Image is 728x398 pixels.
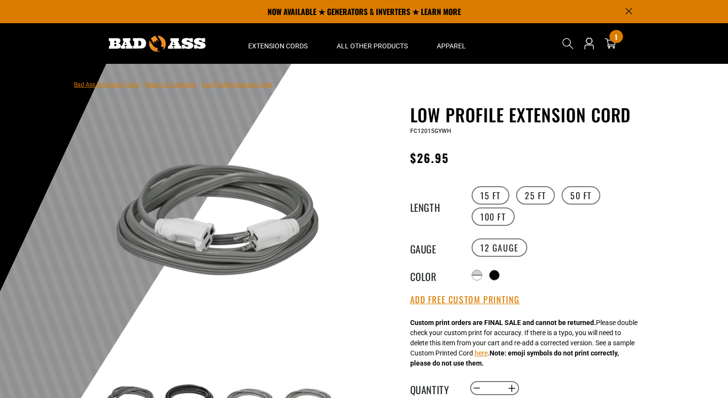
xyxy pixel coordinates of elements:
span: All Other Products [337,42,408,50]
summary: Extension Cords [234,23,322,64]
span: Apparel [437,42,466,50]
label: 15 FT [472,186,509,205]
strong: Note: emoji symbols do not print correctly, please do not use them. [410,349,619,367]
a: Return to Collection [145,81,196,88]
span: › [198,81,200,88]
span: Extension Cords [248,42,308,50]
label: 100 FT [472,207,515,226]
summary: Apparel [422,23,480,64]
label: 12 Gauge [472,238,527,257]
span: Low Profile Extension Cord [202,81,272,88]
legend: Color [410,269,459,281]
summary: Search [560,36,576,51]
h1: Low Profile Extension Cord [410,104,647,125]
span: FC12015GYWH [410,128,451,134]
label: Quantity [410,382,459,395]
button: here [475,348,488,358]
span: › [141,81,143,88]
label: 50 FT [562,186,600,205]
legend: Length [410,200,459,212]
a: Bad Ass Extension Cords [74,81,139,88]
span: 1 [615,33,617,41]
div: Please double check your custom print for accuracy. If there is a typo, you will need to delete t... [410,318,638,369]
summary: All Other Products [322,23,422,64]
legend: Gauge [410,241,459,254]
span: $26.95 [410,149,449,166]
img: Bad Ass Extension Cords [109,36,206,52]
button: Add Free Custom Printing [410,295,520,305]
label: 25 FT [516,186,555,205]
nav: breadcrumbs [74,78,272,90]
img: grey & white [103,106,336,339]
strong: Custom print orders are FINAL SALE and cannot be returned. [410,319,596,326]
